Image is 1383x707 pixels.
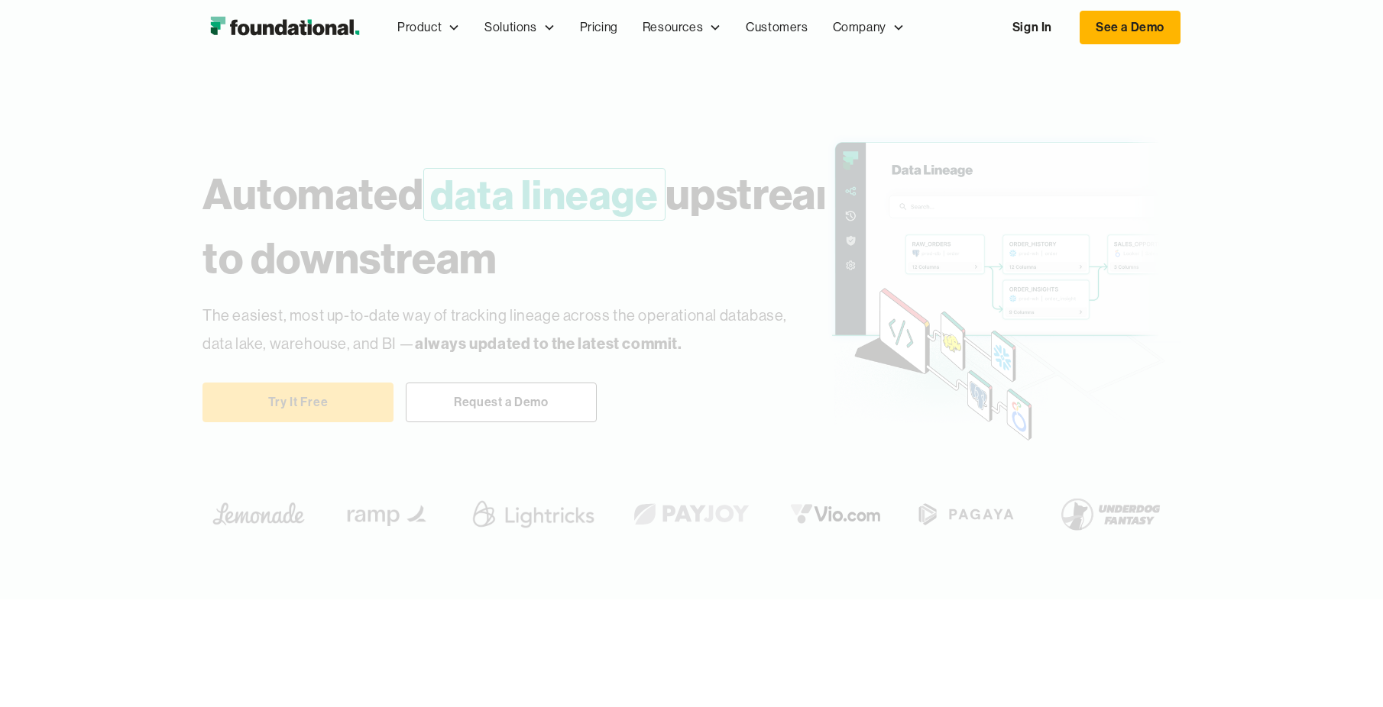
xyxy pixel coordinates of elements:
[397,18,442,37] div: Product
[643,18,703,37] div: Resources
[202,302,800,358] p: The easiest, most up-to-date way of tracking lineage across the operational database, data lake, ...
[1049,489,1171,538] img: Underdog Fantasy Logo
[406,383,597,422] a: Request a Demo
[336,489,441,538] img: Ramp Logo
[630,2,734,53] div: Resources
[621,489,761,538] img: Payjoy logo
[423,168,665,221] span: data lineage
[734,2,820,53] a: Customers
[568,2,630,53] a: Pricing
[472,2,567,53] div: Solutions
[385,2,472,53] div: Product
[997,11,1067,44] a: Sign In
[1080,11,1181,44] a: See a Demo
[202,12,367,43] img: Foundational Logo
[415,334,682,353] strong: always updated to the latest commit.
[202,489,315,538] img: Lemonade Logo
[202,383,394,422] a: Try It Free
[202,162,853,290] h1: Automated upstream to downstream
[821,2,917,53] div: Company
[910,489,1022,538] img: Pagaya Logo
[467,489,600,538] img: Lightricks Logo
[833,18,886,37] div: Company
[484,18,536,37] div: Solutions
[202,12,367,43] a: home
[780,489,892,538] img: vio logo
